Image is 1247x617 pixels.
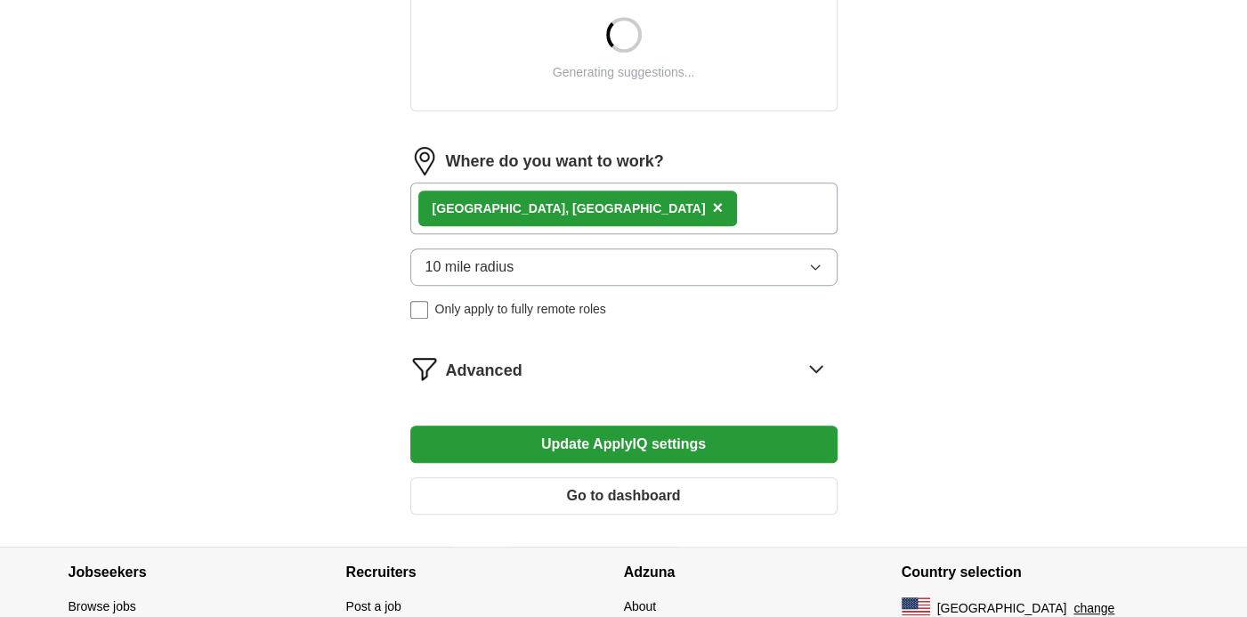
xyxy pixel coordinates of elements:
img: location.png [410,147,439,175]
button: × [712,195,723,222]
button: 10 mile radius [410,248,838,286]
span: 10 mile radius [425,256,514,278]
span: Only apply to fully remote roles [435,300,606,319]
h4: Country selection [902,548,1179,597]
label: Where do you want to work? [446,150,664,174]
a: Post a job [346,599,401,613]
button: Go to dashboard [410,477,838,515]
div: Generating suggestions... [553,63,695,82]
span: × [712,198,723,217]
img: filter [410,354,439,383]
a: About [624,599,657,613]
span: Advanced [446,359,522,383]
input: Only apply to fully remote roles [410,301,428,319]
div: [GEOGRAPHIC_DATA], [GEOGRAPHIC_DATA] [433,199,706,218]
a: Browse jobs [69,599,136,613]
button: Update ApplyIQ settings [410,426,838,463]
